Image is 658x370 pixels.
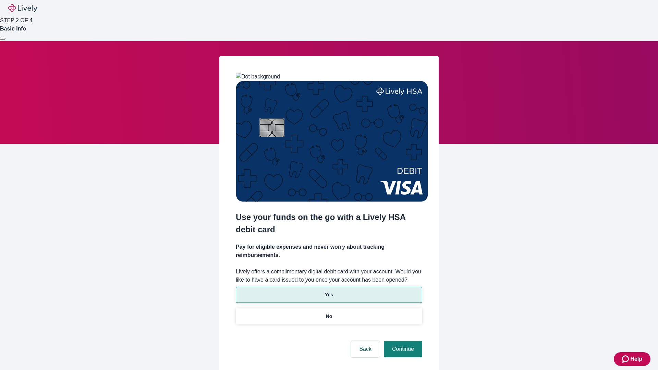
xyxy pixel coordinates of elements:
[236,73,280,81] img: Dot background
[622,355,630,363] svg: Zendesk support icon
[236,287,422,303] button: Yes
[630,355,642,363] span: Help
[236,211,422,236] h2: Use your funds on the go with a Lively HSA debit card
[351,341,380,357] button: Back
[236,243,422,259] h4: Pay for eligible expenses and never worry about tracking reimbursements.
[8,4,37,12] img: Lively
[384,341,422,357] button: Continue
[614,352,650,366] button: Zendesk support iconHelp
[325,291,333,298] p: Yes
[236,308,422,324] button: No
[236,268,422,284] label: Lively offers a complimentary digital debit card with your account. Would you like to have a card...
[326,313,332,320] p: No
[236,81,428,202] img: Debit card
